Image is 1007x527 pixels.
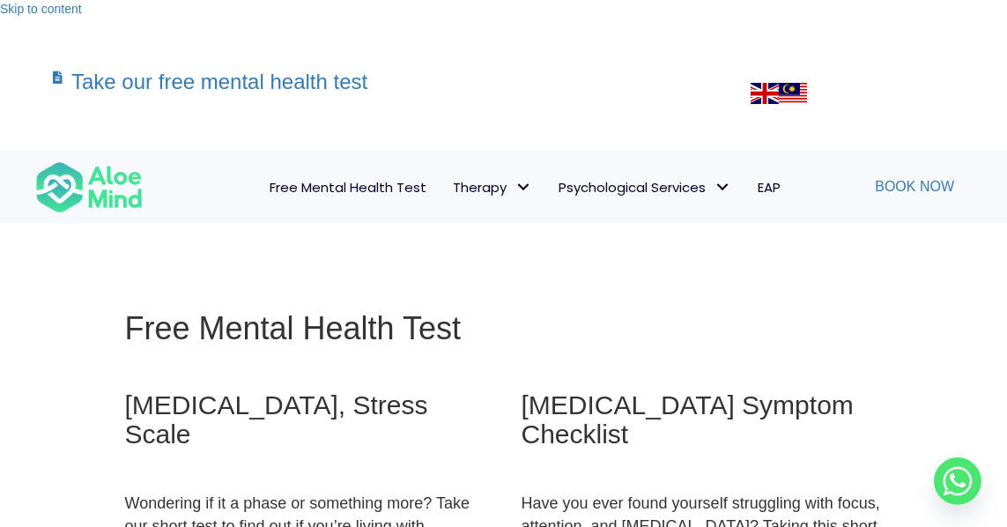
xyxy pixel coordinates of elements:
[857,168,972,205] a: Book Now
[751,85,779,99] a: English
[270,178,426,197] span: Free Mental Health Test
[125,310,462,346] span: Free Mental Health Test
[758,178,781,197] span: EAP
[545,169,744,205] a: Psychological ServicesPsychological Services: submenu
[256,169,440,205] a: Free Mental Health Test
[453,178,532,197] span: Therapy
[71,71,532,93] h3: Take our free mental health test
[160,169,794,205] nav: Menu
[511,174,537,200] span: Therapy: submenu
[751,79,779,108] img: en
[934,457,981,505] a: Whatsapp
[710,174,736,200] span: Psychological Services: submenu
[522,390,854,449] span: [MEDICAL_DATA] Symptom Checklist
[440,169,545,205] a: TherapyTherapy: submenu
[779,85,807,99] a: Malay
[35,160,143,215] img: Aloe mind Logo
[559,178,731,197] span: Psychological Services
[125,390,428,449] span: [MEDICAL_DATA], Stress Scale
[875,179,954,194] span: Book Now
[744,169,794,205] a: EAP
[779,79,807,108] img: ms
[35,53,550,115] a: Take our free mental health test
